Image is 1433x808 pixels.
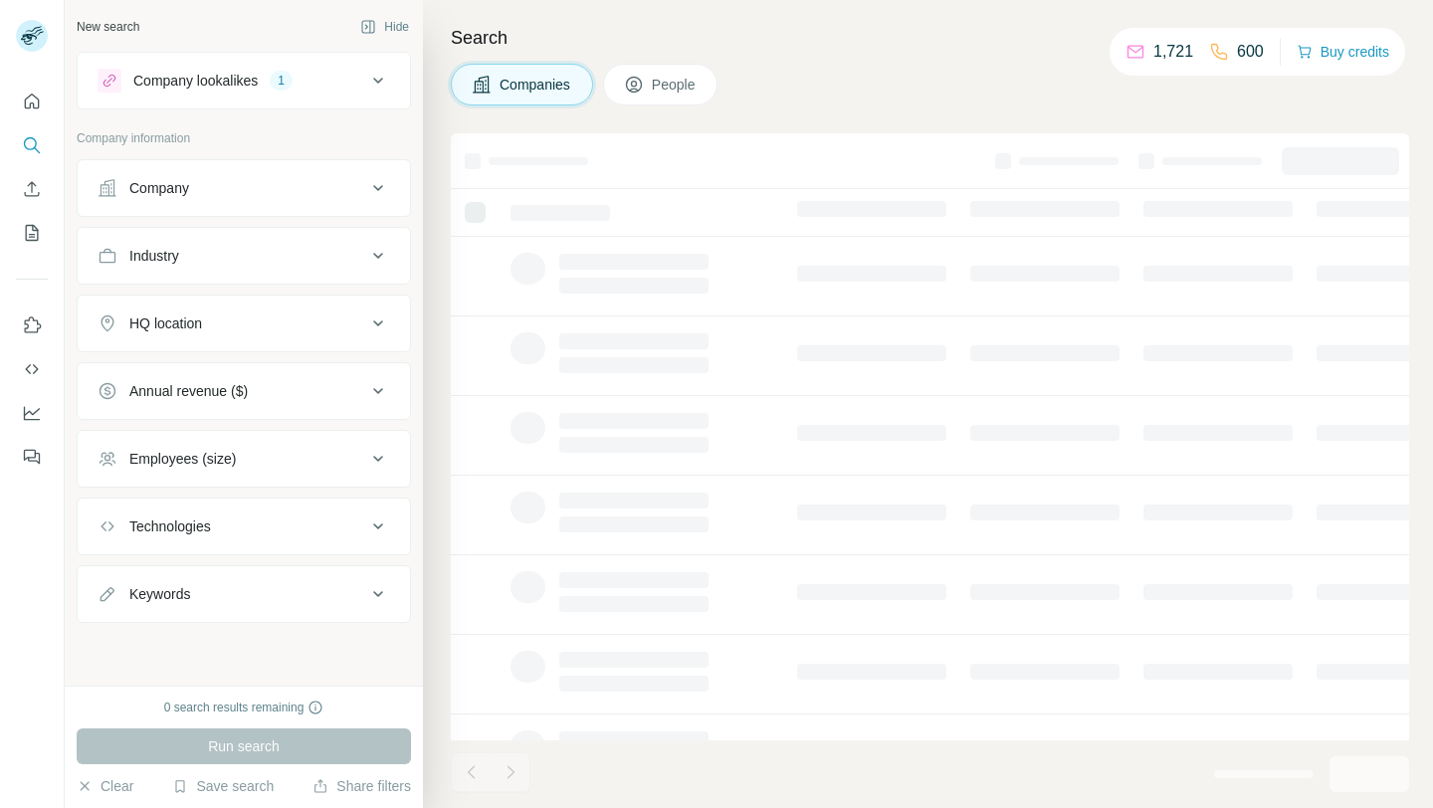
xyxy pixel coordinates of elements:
div: 0 search results remaining [164,699,324,716]
div: Annual revenue ($) [129,381,248,401]
button: Buy credits [1297,38,1389,66]
span: People [652,75,698,95]
button: Company lookalikes1 [78,57,410,104]
div: 1 [270,72,293,90]
p: 1,721 [1153,40,1193,64]
div: Keywords [129,584,190,604]
button: Search [16,127,48,163]
button: Hide [346,12,423,42]
div: Industry [129,246,179,266]
span: Companies [500,75,572,95]
div: Employees (size) [129,449,236,469]
div: New search [77,18,139,36]
button: Enrich CSV [16,171,48,207]
button: Dashboard [16,395,48,431]
button: Industry [78,232,410,280]
button: Quick start [16,84,48,119]
div: HQ location [129,313,202,333]
button: Save search [172,776,274,796]
button: Employees (size) [78,435,410,483]
div: Technologies [129,516,211,536]
div: Company [129,178,189,198]
button: Keywords [78,570,410,618]
p: 600 [1237,40,1264,64]
p: Company information [77,129,411,147]
div: Company lookalikes [133,71,258,91]
button: My lists [16,215,48,251]
button: Use Surfe on LinkedIn [16,307,48,343]
button: Annual revenue ($) [78,367,410,415]
button: HQ location [78,300,410,347]
h4: Search [451,24,1409,52]
button: Company [78,164,410,212]
button: Use Surfe API [16,351,48,387]
button: Share filters [312,776,411,796]
button: Feedback [16,439,48,475]
button: Clear [77,776,133,796]
button: Technologies [78,503,410,550]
